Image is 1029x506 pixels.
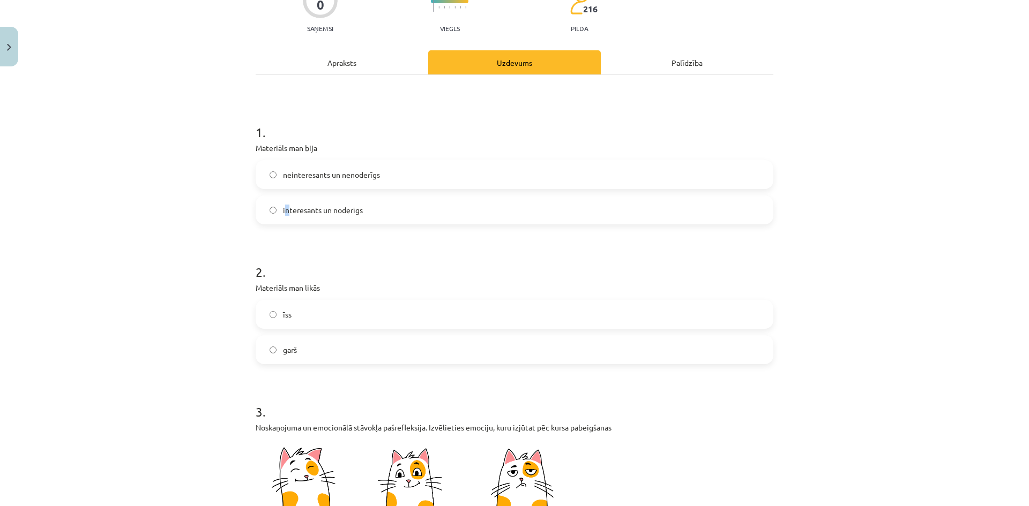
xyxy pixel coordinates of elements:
img: icon-short-line-57e1e144782c952c97e751825c79c345078a6d821885a25fce030b3d8c18986b.svg [444,6,445,9]
span: interesants un noderīgs [283,205,363,216]
input: interesants un noderīgs [270,207,277,214]
img: icon-short-line-57e1e144782c952c97e751825c79c345078a6d821885a25fce030b3d8c18986b.svg [465,6,466,9]
span: īss [283,309,292,320]
h1: 3 . [256,386,773,419]
span: neinteresants un nenoderīgs [283,169,380,180]
img: icon-short-line-57e1e144782c952c97e751825c79c345078a6d821885a25fce030b3d8c18986b.svg [438,6,439,9]
img: icon-short-line-57e1e144782c952c97e751825c79c345078a6d821885a25fce030b3d8c18986b.svg [460,6,461,9]
div: Apraksts [256,50,428,74]
span: 216 [583,4,598,14]
img: icon-short-line-57e1e144782c952c97e751825c79c345078a6d821885a25fce030b3d8c18986b.svg [449,6,450,9]
p: Materiāls man likās [256,282,773,293]
div: Uzdevums [428,50,601,74]
p: Noskaņojuma un emocionālā stāvokļa pašrefleksija. Izvēlieties emociju, kuru izjūtat pēc kursa pab... [256,422,773,433]
input: īss [270,311,277,318]
h1: 2 . [256,246,773,279]
input: neinteresants un nenoderīgs [270,171,277,178]
input: garš [270,346,277,353]
p: Materiāls man bija [256,142,773,154]
span: garš [283,344,297,356]
p: pilda [571,25,588,32]
h1: 1 . [256,106,773,139]
p: Saņemsi [303,25,338,32]
img: icon-close-lesson-0947bae3869378f0d4975bcd49f059093ad1ed9edebbc8119c70593378902aed.svg [7,44,11,51]
img: icon-short-line-57e1e144782c952c97e751825c79c345078a6d821885a25fce030b3d8c18986b.svg [454,6,456,9]
p: Viegls [440,25,460,32]
div: Palīdzība [601,50,773,74]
